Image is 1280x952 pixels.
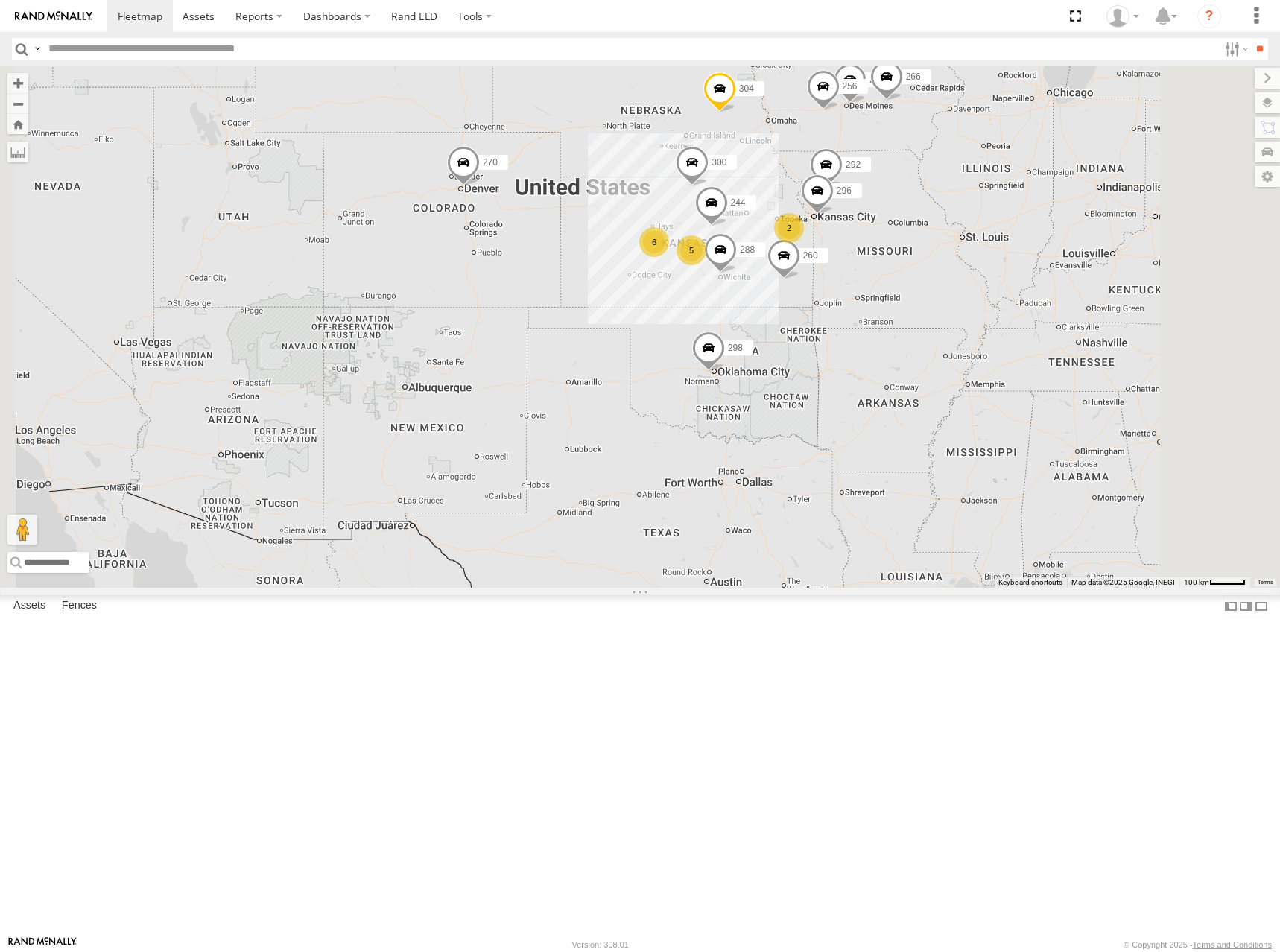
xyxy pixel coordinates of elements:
[483,156,498,167] span: 270
[1101,5,1144,28] div: Shane Miller
[639,227,669,257] div: 6
[1071,578,1175,586] span: Map data ©2025 Google, INEGI
[677,235,706,265] div: 5
[1184,578,1209,586] span: 100 km
[7,142,28,162] label: Measure
[1255,166,1280,187] label: Map Settings
[1179,577,1250,588] button: Map Scale: 100 km per 45 pixels
[7,515,37,545] button: Drag Pegman onto the map to open Street View
[31,38,43,60] label: Search Query
[54,596,104,617] label: Fences
[1124,940,1272,949] div: © Copyright 2025 -
[1258,579,1273,585] a: Terms (opens in new tab)
[7,73,28,93] button: Zoom in
[774,213,804,243] div: 2
[1193,940,1272,949] a: Terms and Conditions
[1238,595,1253,617] label: Dock Summary Table to the Right
[837,185,852,195] span: 296
[728,342,743,352] span: 298
[1197,4,1221,28] i: ?
[15,11,92,22] img: rand-logo.svg
[998,577,1062,588] button: Keyboard shortcuts
[906,72,921,82] span: 266
[1223,595,1238,617] label: Dock Summary Table to the Left
[843,81,858,92] span: 256
[8,937,77,952] a: Visit our Website
[7,114,28,134] button: Zoom Home
[1219,38,1251,60] label: Search Filter Options
[803,250,818,261] span: 260
[740,244,755,255] span: 288
[739,83,754,94] span: 304
[6,596,53,617] label: Assets
[731,197,746,207] span: 244
[7,93,28,114] button: Zoom out
[572,940,629,949] div: Version: 308.01
[712,157,726,168] span: 300
[1254,595,1269,617] label: Hide Summary Table
[846,159,861,170] span: 292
